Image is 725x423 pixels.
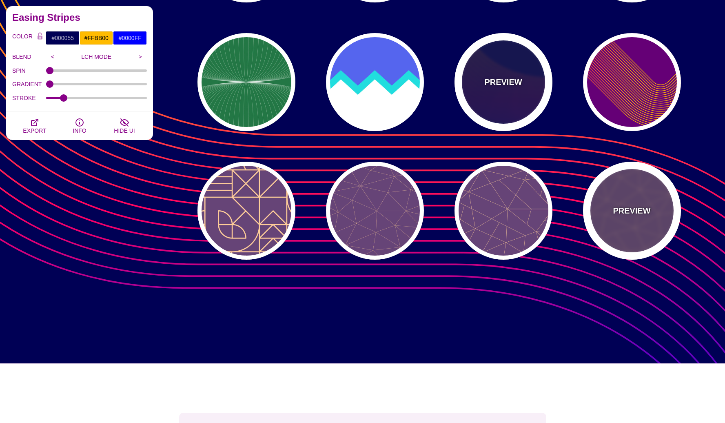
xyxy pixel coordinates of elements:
[197,162,295,260] button: various outlined geometric shapes in a grid
[326,162,424,260] button: irregular triangle divisions
[583,33,681,131] button: angled stripes with synchronized curves
[34,31,46,42] button: Color Lock
[46,51,60,63] input: <
[114,127,135,134] span: HIDE UI
[12,93,46,103] label: STROKE
[102,111,147,140] button: HIDE UI
[12,79,46,89] label: GRADIENT
[12,31,34,45] label: COLOR
[12,65,46,76] label: SPIN
[12,14,147,21] h2: Easing Stripes
[455,33,552,131] button: PREVIEWgradient lines in unison bend
[133,51,147,63] input: >
[484,76,522,88] p: PREVIEW
[197,33,295,131] button: white outlined oval rings over green
[455,162,552,260] button: geometric shape divisions and angles
[326,33,424,131] button: blue and white sharp teeth divider
[613,205,650,217] p: PREVIEW
[23,127,46,134] span: EXPORT
[73,127,86,134] span: INFO
[583,162,681,260] button: PREVIEWvarious connected irregular shapes
[12,111,57,140] button: EXPORT
[60,53,134,60] p: LCH MODE
[12,51,46,62] label: BLEND
[57,111,102,140] button: INFO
